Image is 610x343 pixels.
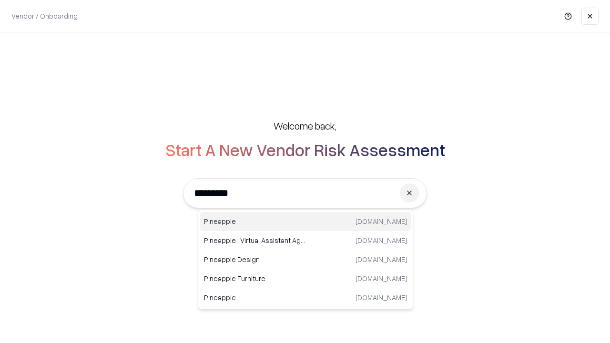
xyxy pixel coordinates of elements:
p: Pineapple Furniture [204,273,305,283]
p: [DOMAIN_NAME] [356,254,407,264]
p: Pineapple | Virtual Assistant Agency [204,235,305,245]
p: Pineapple [204,293,305,303]
p: [DOMAIN_NAME] [356,273,407,283]
div: Suggestions [198,210,413,310]
h5: Welcome back, [274,119,336,132]
h2: Start A New Vendor Risk Assessment [165,140,445,159]
p: [DOMAIN_NAME] [356,235,407,245]
p: Vendor / Onboarding [11,11,78,21]
p: Pineapple Design [204,254,305,264]
p: [DOMAIN_NAME] [356,293,407,303]
p: [DOMAIN_NAME] [356,216,407,226]
p: Pineapple [204,216,305,226]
